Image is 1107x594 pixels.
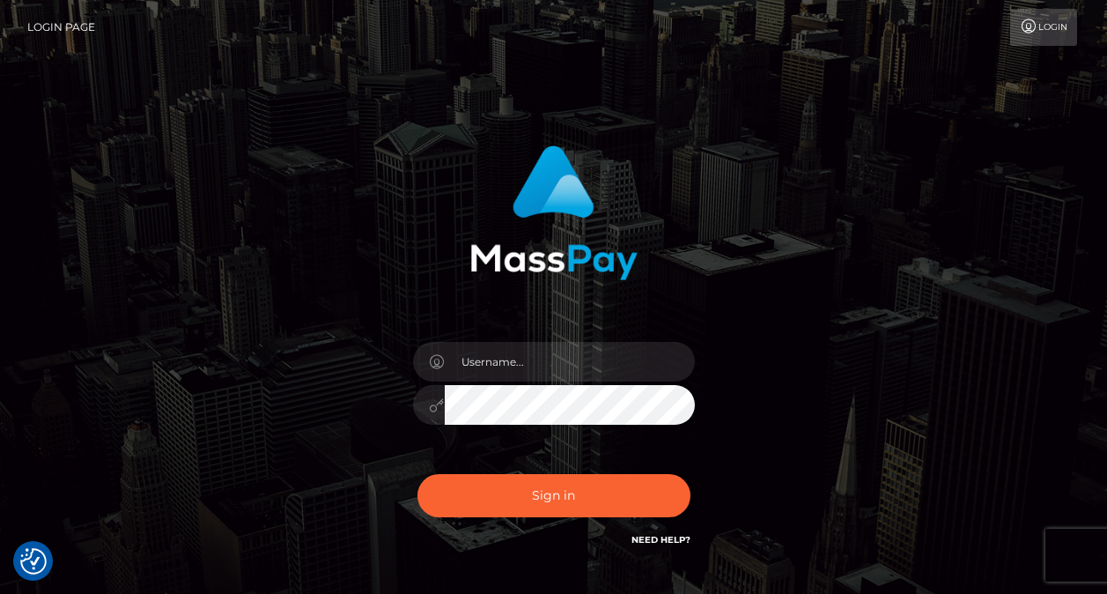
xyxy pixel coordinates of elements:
[445,342,695,382] input: Username...
[631,534,690,546] a: Need Help?
[470,145,638,280] img: MassPay Login
[20,548,47,575] img: Revisit consent button
[20,548,47,575] button: Consent Preferences
[1010,9,1077,46] a: Login
[417,474,690,517] button: Sign in
[27,9,95,46] a: Login Page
